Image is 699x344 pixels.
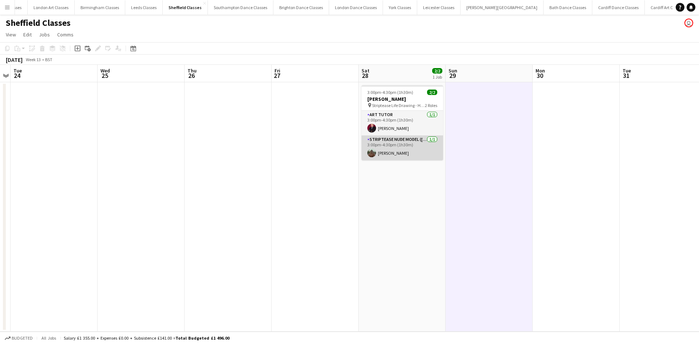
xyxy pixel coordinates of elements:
button: London Dance Classes [329,0,383,15]
span: 2 Roles [425,103,437,108]
span: Thu [187,67,197,74]
span: Tue [623,67,631,74]
span: Sun [449,67,457,74]
span: 26 [186,71,197,80]
span: 27 [273,71,280,80]
span: View [6,31,16,38]
span: Sat [362,67,370,74]
button: [PERSON_NAME][GEOGRAPHIC_DATA] [461,0,544,15]
button: Cardiff Art Classes [645,0,690,15]
span: 29 [447,71,457,80]
h1: Sheffield Classes [6,17,71,28]
button: Southampton Dance Classes [208,0,273,15]
button: Sheffield Classes [163,0,208,15]
span: Striptease Life Drawing - HBH [372,103,425,108]
span: 25 [99,71,110,80]
button: York Classes [383,0,417,15]
span: Fri [275,67,280,74]
button: Leicester Classes [417,0,461,15]
span: 30 [534,71,545,80]
span: Budgeted [12,336,33,341]
a: Edit [20,30,35,39]
span: 2/2 [432,68,442,74]
span: 28 [360,71,370,80]
span: Mon [536,67,545,74]
a: Comms [54,30,76,39]
span: Week 13 [24,57,42,62]
button: Budgeted [4,334,34,342]
button: Leeds Classes [125,0,163,15]
span: 24 [12,71,22,80]
app-job-card: 3:00pm-4:30pm (1h30m)2/2[PERSON_NAME] Striptease Life Drawing - HBH2 RolesArt Tutor1/13:00pm-4:30... [362,85,443,160]
div: BST [45,57,52,62]
span: Edit [23,31,32,38]
button: London Art Classes [28,0,75,15]
div: 1 Job [433,74,442,80]
app-card-role: Art Tutor1/13:00pm-4:30pm (1h30m)[PERSON_NAME] [362,111,443,135]
span: All jobs [40,335,58,341]
span: 2/2 [427,90,437,95]
h3: [PERSON_NAME] [362,96,443,102]
span: 3:00pm-4:30pm (1h30m) [367,90,413,95]
a: View [3,30,19,39]
app-user-avatar: VOSH Limited [684,19,693,27]
div: [DATE] [6,56,23,63]
span: Total Budgeted £1 496.00 [175,335,229,341]
a: Jobs [36,30,53,39]
button: Birmingham Classes [75,0,125,15]
app-card-role: Striptease Nude Model ([DEMOGRAPHIC_DATA])1/13:00pm-4:30pm (1h30m)[PERSON_NAME] [362,135,443,160]
div: Salary £1 355.00 + Expenses £0.00 + Subsistence £141.00 = [64,335,229,341]
button: Brighton Dance Classes [273,0,329,15]
span: Comms [57,31,74,38]
button: Bath Dance Classes [544,0,592,15]
button: Cardiff Dance Classes [592,0,645,15]
span: 31 [621,71,631,80]
span: Wed [100,67,110,74]
span: Tue [13,67,22,74]
span: Jobs [39,31,50,38]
